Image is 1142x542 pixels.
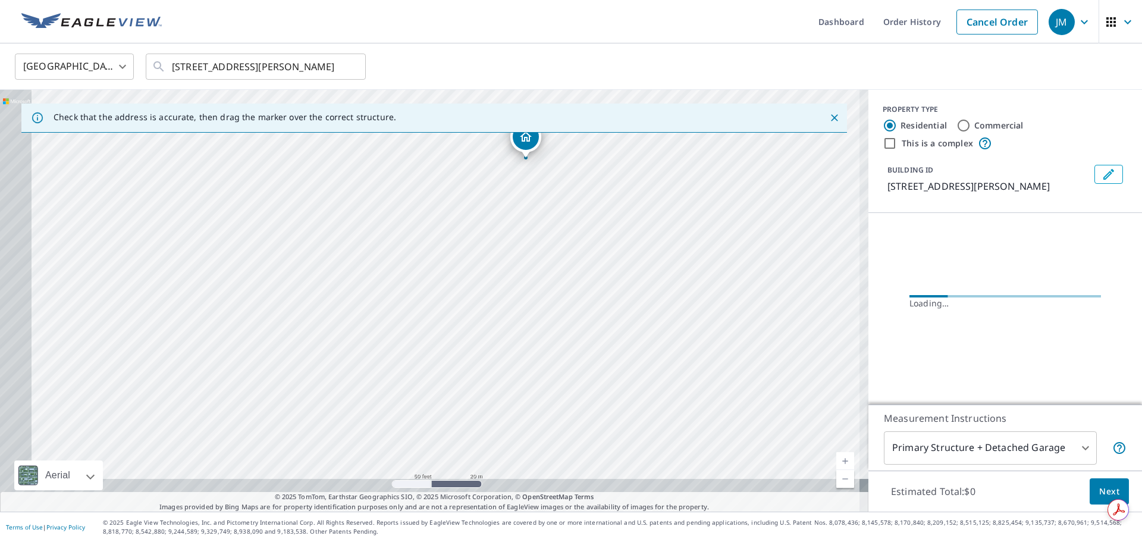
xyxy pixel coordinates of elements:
label: This is a complex [902,137,973,149]
p: Check that the address is accurate, then drag the marker over the correct structure. [54,112,396,123]
p: [STREET_ADDRESS][PERSON_NAME] [887,179,1090,193]
img: EV Logo [21,13,162,31]
p: © 2025 Eagle View Technologies, Inc. and Pictometry International Corp. All Rights Reserved. Repo... [103,518,1136,536]
p: | [6,524,85,531]
a: Current Level 19, Zoom In [836,452,854,470]
a: Terms of Use [6,523,43,531]
div: Aerial [42,460,74,490]
a: Terms [575,492,594,501]
a: OpenStreetMap [522,492,572,501]
p: Measurement Instructions [884,411,1127,425]
button: Next [1090,478,1129,505]
a: Cancel Order [956,10,1038,35]
button: Edit building 1 [1094,165,1123,184]
label: Commercial [974,120,1024,131]
span: Next [1099,484,1119,499]
div: [GEOGRAPHIC_DATA] [15,50,134,83]
div: Primary Structure + Detached Garage [884,431,1097,465]
div: Loading… [909,297,1101,309]
a: Current Level 19, Zoom Out [836,470,854,488]
button: Close [827,110,842,126]
a: Privacy Policy [46,523,85,531]
div: Aerial [14,460,103,490]
p: BUILDING ID [887,165,933,175]
div: JM [1049,9,1075,35]
div: PROPERTY TYPE [883,104,1128,115]
p: Estimated Total: $0 [881,478,985,505]
input: Search by address or latitude-longitude [172,50,341,83]
span: Your report will include the primary structure and a detached garage if one exists. [1112,441,1127,455]
div: Dropped pin, building 1, Residential property, 4301 Bullion Blvd Fort Knox, KY 40121 [510,121,541,158]
span: © 2025 TomTom, Earthstar Geographics SIO, © 2025 Microsoft Corporation, © [275,492,594,502]
label: Residential [901,120,947,131]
